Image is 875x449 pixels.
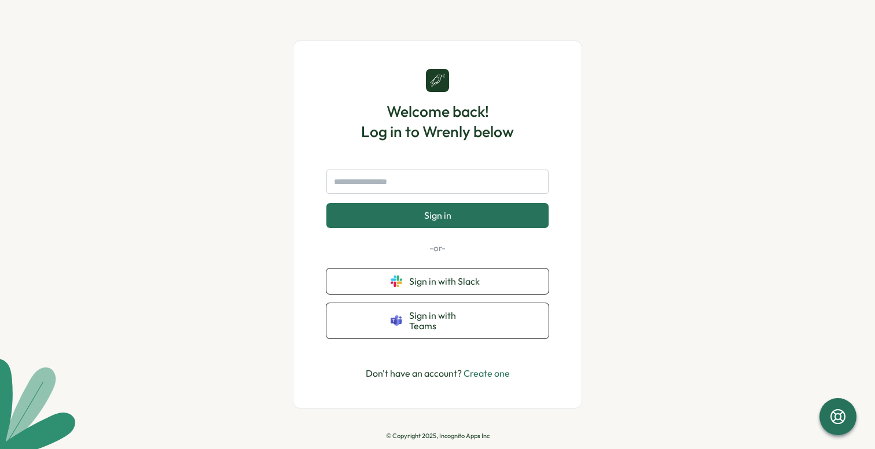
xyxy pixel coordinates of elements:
[409,310,484,332] span: Sign in with Teams
[326,203,549,227] button: Sign in
[326,268,549,294] button: Sign in with Slack
[361,101,514,142] h1: Welcome back! Log in to Wrenly below
[409,276,484,286] span: Sign in with Slack
[464,367,510,379] a: Create one
[326,242,549,255] p: -or-
[386,432,490,440] p: © Copyright 2025, Incognito Apps Inc
[326,303,549,338] button: Sign in with Teams
[424,210,451,220] span: Sign in
[366,366,510,381] p: Don't have an account?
